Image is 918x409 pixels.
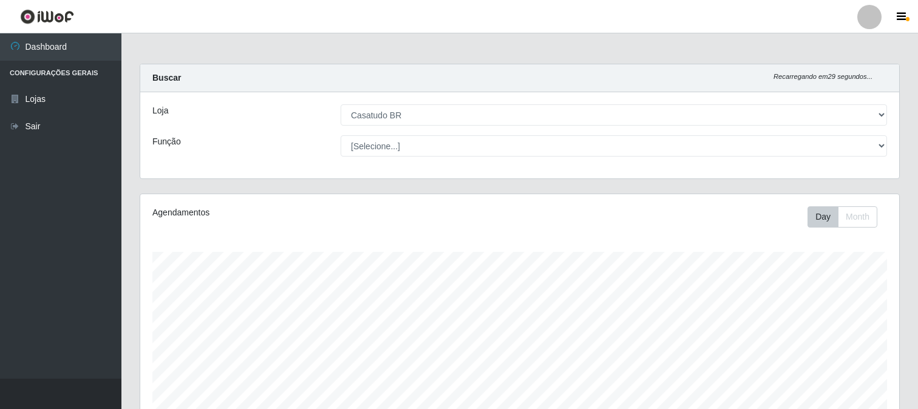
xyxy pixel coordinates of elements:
div: Toolbar with button groups [807,206,887,228]
div: Agendamentos [152,206,448,219]
label: Loja [152,104,168,117]
div: First group [807,206,877,228]
button: Month [838,206,877,228]
img: CoreUI Logo [20,9,74,24]
button: Day [807,206,838,228]
i: Recarregando em 29 segundos... [773,73,872,80]
strong: Buscar [152,73,181,83]
label: Função [152,135,181,148]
